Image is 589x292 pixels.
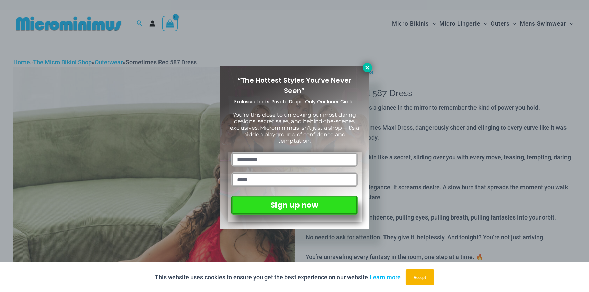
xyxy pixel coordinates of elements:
[406,269,434,285] button: Accept
[230,112,359,144] span: You’re this close to unlocking our most daring designs, secret sales, and behind-the-scenes exclu...
[231,196,357,215] button: Sign up now
[234,98,355,105] span: Exclusive Looks. Private Drops. Only Our Inner Circle.
[363,63,372,72] button: Close
[370,274,401,281] a: Learn more
[155,272,401,282] p: This website uses cookies to ensure you get the best experience on our website.
[238,76,351,95] span: “The Hottest Styles You’ve Never Seen”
